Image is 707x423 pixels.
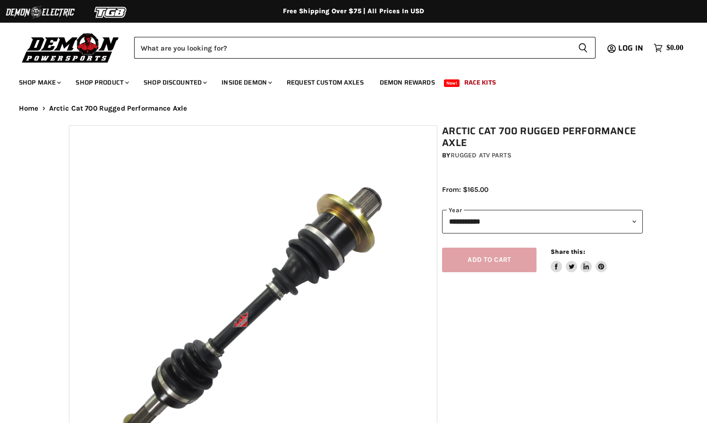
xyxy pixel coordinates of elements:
a: Shop Product [68,73,135,92]
a: $0.00 [649,41,688,55]
a: Shop Discounted [136,73,213,92]
img: Demon Electric Logo 2 [5,3,76,21]
a: Home [19,104,39,112]
span: Share this: [551,248,585,255]
a: Request Custom Axles [280,73,371,92]
select: year [442,210,643,233]
img: Demon Powersports [19,31,122,64]
img: TGB Logo 2 [76,3,146,21]
button: Search [571,37,596,59]
aside: Share this: [551,248,607,273]
a: Log in [614,44,649,52]
span: From: $165.00 [442,185,488,194]
span: Arctic Cat 700 Rugged Performance Axle [49,104,187,112]
a: Race Kits [457,73,503,92]
span: $0.00 [666,43,683,52]
a: Demon Rewards [373,73,442,92]
a: Inside Demon [214,73,278,92]
input: Search [134,37,571,59]
a: Rugged ATV Parts [451,151,511,159]
a: Shop Make [12,73,67,92]
span: New! [444,79,460,87]
ul: Main menu [12,69,681,92]
form: Product [134,37,596,59]
div: by [442,150,643,161]
span: Log in [618,42,643,54]
h1: Arctic Cat 700 Rugged Performance Axle [442,125,643,149]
